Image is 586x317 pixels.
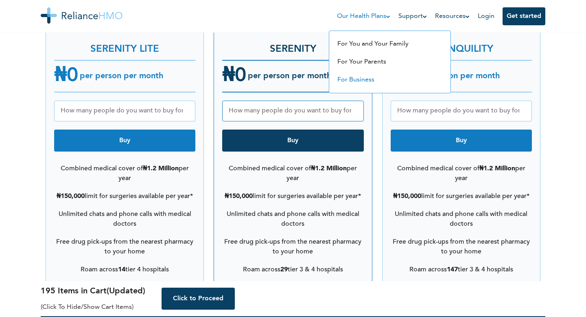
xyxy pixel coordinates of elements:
[503,7,545,25] button: Get started
[391,261,532,279] li: Roam across tier 3 & 4 hospitals
[222,233,363,261] li: Free drug pick-ups from the nearest pharmacy to your home
[222,205,363,233] li: Unlimited chats and phone calls with medical doctors
[447,266,458,273] b: 147
[54,233,195,261] li: Free drug pick-ups from the nearest pharmacy to your home
[222,62,246,91] h4: ₦
[391,34,532,57] h3: TRANQUILITY
[222,130,363,152] button: Buy
[222,34,363,57] h3: SERENITY
[54,279,195,297] li: Pay zero naira for hospital registration fees
[391,160,532,187] li: Combined medical cover of per year
[393,193,421,200] b: ₦150,000
[54,187,195,205] li: limit for surgeries available per year*
[107,287,145,295] span: (Updated)
[222,160,363,187] li: Combined medical cover of per year
[54,261,195,279] li: Roam across tier 4 hospitals
[478,13,494,20] a: Login
[54,160,195,187] li: Combined medical cover of per year
[225,193,253,200] b: ₦150,000
[54,101,195,121] input: How many people do you want to buy for?
[41,302,145,312] h5: (Click to hide/show cart items)
[415,71,500,81] h6: per person per month
[479,165,515,172] b: ₦1.2 Million
[222,261,363,279] li: Roam across tier 3 & 4 hospitals
[54,62,78,91] h4: ₦
[41,7,122,24] img: Reliance HMO's Logo
[54,34,195,57] h3: SERENITY LITE
[118,266,125,273] b: 14
[280,266,288,273] b: 29
[391,233,532,261] li: Free drug pick-ups from the nearest pharmacy to your home
[391,205,532,233] li: Unlimited chats and phone calls with medical doctors
[391,101,532,121] input: How many people do you want to buy for?
[398,11,427,21] a: Support
[337,41,409,47] a: For You and Your Family
[235,66,246,86] span: 0
[435,11,470,21] a: Resources
[391,279,532,297] li: Pay zero naira for hospital registration fees
[57,193,85,200] b: ₦150,000
[222,279,363,297] li: Pay zero naira for hospital registration fees
[162,288,235,310] button: Click to Proceed
[222,101,363,121] input: How many people do you want to buy for?
[246,71,331,81] h6: per person per month
[391,130,532,152] button: Buy
[337,77,374,83] a: For Business
[41,285,145,297] h4: 195 Items in Cart
[54,130,195,152] button: Buy
[67,66,78,86] span: 0
[311,165,347,172] b: ₦1.2 Million
[78,71,163,81] h6: per person per month
[143,165,179,172] b: ₦1.2 Million
[54,205,195,233] li: Unlimited chats and phone calls with medical doctors
[337,59,386,65] a: For Your Parents
[391,187,532,205] li: limit for surgeries available per year*
[337,11,390,21] a: Our Health Plans
[222,187,363,205] li: limit for surgeries available per year*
